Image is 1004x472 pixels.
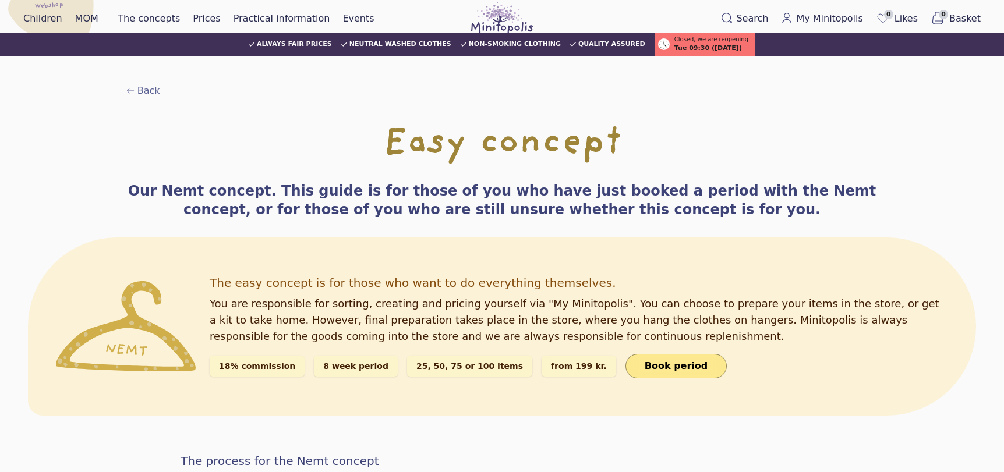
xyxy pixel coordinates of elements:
font: 18% commission [219,361,295,371]
font: You are responsible for sorting, creating and pricing yourself via "My Minitopolis". You can choo... [210,297,939,342]
font: The process for the Nemt concept [181,454,379,468]
button: 0Basket [926,9,985,29]
font: from 199 kr. [551,361,607,371]
font: Tue 09:30 ([DATE]) [674,44,742,52]
img: Minitopolis' yellow hanger, which in this context symbolizes the Nemt concept [56,281,196,372]
a: Children [19,9,67,28]
font: Closed, we are reopening [674,36,748,42]
a: 0Likes [871,9,922,29]
font: MOM [75,13,98,24]
a: Book period [625,354,727,378]
a: Practical information [229,9,335,28]
font: The concepts [118,13,180,24]
a: My Minitopolis [776,9,867,28]
font: 25, 50, 75 or 100 items [416,361,523,371]
font: Neutral washed clothes [349,40,451,48]
button: Search [716,9,773,28]
font: Practical information [234,13,330,24]
font: Search [736,13,768,24]
font: Back [137,85,160,96]
img: Minitopolis logo [471,2,533,35]
a: Back [126,84,160,98]
a: Prices [188,9,225,28]
font: My Minitopolis [796,13,862,24]
font: Book period [645,360,708,371]
a: MOM [70,9,103,28]
a: The concepts [113,9,185,28]
font: 0 [941,10,946,18]
a: Events [338,9,379,28]
font: Basket [949,13,981,24]
font: Prices [193,13,220,24]
font: Always fair prices [257,40,332,48]
font: Children [23,13,62,24]
font: Easy concept [384,117,621,172]
font: 0 [886,10,891,18]
font: Quality assured [578,40,645,48]
font: 8 week period [323,361,388,371]
font: Likes [895,13,918,24]
a: Closed, we are reopeningTue 09:30 ([DATE]) [655,33,755,56]
font: Our Nemt concept. This guide is for those of you who have just booked a period with the Nemt conc... [128,183,876,218]
font: The easy concept is for those who want to do everything themselves. [210,276,616,290]
font: Non-smoking clothing [469,40,561,48]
